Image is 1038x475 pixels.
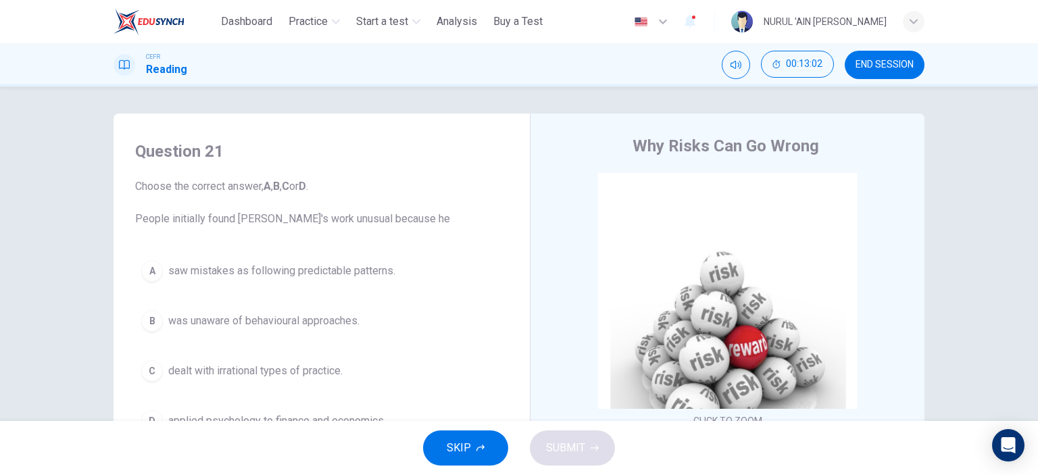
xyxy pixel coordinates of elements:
button: Asaw mistakes as following predictable patterns. [135,254,508,288]
h4: Question 21 [135,141,508,162]
img: en [633,17,649,27]
span: was unaware of behavioural approaches. [168,313,360,329]
b: B [273,180,280,193]
div: Hide [761,51,834,79]
button: Dapplied psychology to finance and economics. [135,404,508,438]
span: 00:13:02 [786,59,822,70]
img: ELTC logo [114,8,184,35]
div: B [141,310,163,332]
button: Dashboard [216,9,278,34]
b: A [264,180,271,193]
b: D [299,180,306,193]
span: SKIP [447,439,471,457]
button: 00:13:02 [761,51,834,78]
div: C [141,360,163,382]
span: Buy a Test [493,14,543,30]
h1: Reading [146,61,187,78]
button: END SESSION [845,51,924,79]
a: ELTC logo [114,8,216,35]
button: Practice [283,9,345,34]
span: CEFR [146,52,160,61]
button: Analysis [431,9,483,34]
button: Cdealt with irrational types of practice. [135,354,508,388]
b: C [282,180,289,193]
button: Buy a Test [488,9,548,34]
span: Start a test [356,14,408,30]
span: dealt with irrational types of practice. [168,363,343,379]
div: A [141,260,163,282]
span: END SESSION [856,59,914,70]
span: Practice [289,14,328,30]
span: saw mistakes as following predictable patterns. [168,263,395,279]
span: Analysis [437,14,477,30]
button: Bwas unaware of behavioural approaches. [135,304,508,338]
div: D [141,410,163,432]
img: Profile picture [731,11,753,32]
div: Mute [722,51,750,79]
button: Start a test [351,9,426,34]
button: SKIP [423,430,508,466]
span: Dashboard [221,14,272,30]
h4: Why Risks Can Go Wrong [633,135,819,157]
div: Open Intercom Messenger [992,429,1024,461]
span: applied psychology to finance and economics. [168,413,386,429]
span: Choose the correct answer, , , or . People initially found [PERSON_NAME]'s work unusual because he [135,178,508,227]
div: NURUL 'AIN [PERSON_NAME] [764,14,887,30]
